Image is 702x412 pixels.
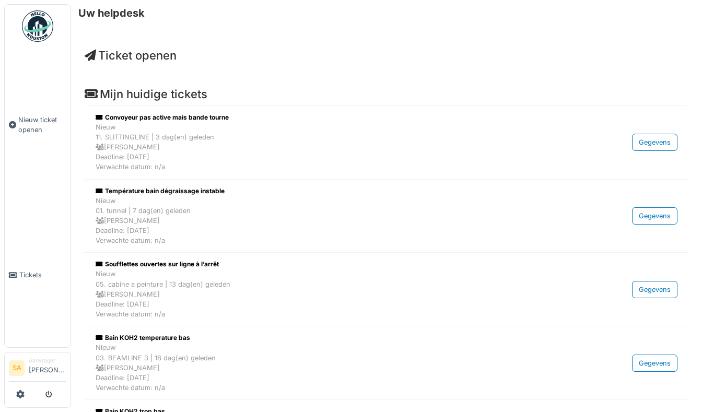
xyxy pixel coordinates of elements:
div: Bain KOH2 temperature bas [96,333,568,343]
h6: Uw helpdesk [78,7,145,19]
div: Soufflettes ouvertes sur ligne à l’arrêt [96,260,568,269]
h4: Mijn huidige tickets [85,87,688,101]
span: Nieuw ticket openen [18,115,66,135]
div: Gegevens [632,281,677,298]
div: Nieuw 01. tunnel | 7 dag(en) geleden [PERSON_NAME] Deadline: [DATE] Verwachte datum: n/a [96,196,568,246]
div: Convoyeur pas active mais bande tourne [96,113,568,122]
div: Nieuw 03. BEAMLINE 3 | 18 dag(en) geleden [PERSON_NAME] Deadline: [DATE] Verwachte datum: n/a [96,343,568,393]
a: Soufflettes ouvertes sur ligne à l’arrêt Nieuw05. cabine a peinture | 13 dag(en) geleden [PERSON_... [93,257,680,322]
a: Température bain dégraissage instable Nieuw01. tunnel | 7 dag(en) geleden [PERSON_NAME]Deadline: ... [93,184,680,249]
a: Ticket openen [85,49,177,62]
a: Nieuw ticket openen [5,48,71,203]
div: Nieuw 05. cabine a peinture | 13 dag(en) geleden [PERSON_NAME] Deadline: [DATE] Verwachte datum: n/a [96,269,568,319]
img: Badge_color-CXgf-gQk.svg [22,10,53,42]
div: Température bain dégraissage instable [96,186,568,196]
div: Gegevens [632,207,677,225]
li: [PERSON_NAME] [29,357,66,379]
a: Bain KOH2 temperature bas Nieuw03. BEAMLINE 3 | 18 dag(en) geleden [PERSON_NAME]Deadline: [DATE]V... [93,331,680,395]
div: Aanvrager [29,357,66,364]
li: SA [9,360,25,376]
div: Nieuw 11. SLITTINGLINE | 3 dag(en) geleden [PERSON_NAME] Deadline: [DATE] Verwachte datum: n/a [96,122,568,172]
div: Gegevens [632,355,677,372]
a: SA Aanvrager[PERSON_NAME] [9,357,66,382]
a: Tickets [5,203,71,348]
span: Tickets [19,270,66,280]
a: Convoyeur pas active mais bande tourne Nieuw11. SLITTINGLINE | 3 dag(en) geleden [PERSON_NAME]Dea... [93,110,680,175]
div: Gegevens [632,134,677,151]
